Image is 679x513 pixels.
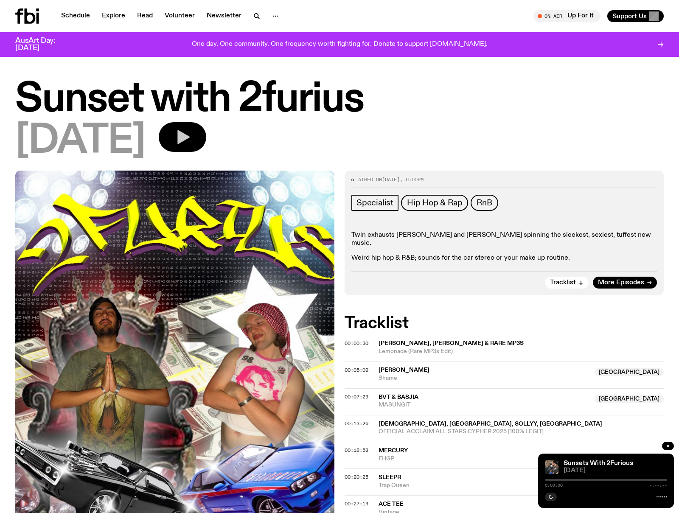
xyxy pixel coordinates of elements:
[649,483,667,488] span: -:--:--
[345,502,368,506] button: 00:27:19
[379,455,664,463] span: FHGP
[471,195,498,211] a: RnB
[595,395,664,403] span: [GEOGRAPHIC_DATA]
[379,428,664,436] span: OFFICIAL ACCLAIM ALL STARS CYPHER 2025 [100% LEGIT]
[379,421,602,427] span: [DEMOGRAPHIC_DATA], [GEOGRAPHIC_DATA], SOLLYY, [GEOGRAPHIC_DATA]
[15,122,145,160] span: [DATE]
[192,41,488,48] p: One day. One community. One frequency worth fighting for. Donate to support [DOMAIN_NAME].
[15,37,70,52] h3: AusArt Day: [DATE]
[132,10,158,22] a: Read
[345,341,368,346] button: 00:00:30
[400,176,424,183] span: , 6:00pm
[545,483,563,488] span: 0:00:00
[345,420,368,427] span: 00:13:26
[550,280,576,286] span: Tracklist
[564,460,633,467] a: Sunsets With 2Furious
[379,448,408,454] span: Mercury
[345,395,368,399] button: 00:07:29
[593,277,657,289] a: More Episodes
[345,448,368,453] button: 00:18:52
[97,10,130,22] a: Explore
[379,482,589,490] span: Trap Queen
[379,474,401,480] span: SLEEPR
[345,368,368,373] button: 00:05:09
[345,393,368,400] span: 00:07:29
[379,367,429,373] span: [PERSON_NAME]
[477,198,492,207] span: RnB
[345,475,368,479] button: 00:20:25
[379,340,524,346] span: [PERSON_NAME], [PERSON_NAME] & Rare MP3s
[545,277,589,289] button: Tracklist
[598,280,644,286] span: More Episodes
[533,10,600,22] button: On AirUp For It
[379,394,418,400] span: BVT & Basjia
[351,254,657,262] p: Weird hip hop & R&B; sounds for the car stereo or your make up routine.
[56,10,95,22] a: Schedule
[15,81,664,119] h1: Sunset with 2furius
[379,348,664,356] span: Lemonade (Rare MP3s Edit)
[379,374,589,382] span: Shame
[160,10,200,22] a: Volunteer
[202,10,247,22] a: Newsletter
[345,367,368,373] span: 00:05:09
[379,401,589,409] span: MASUNGIT
[345,474,368,480] span: 00:20:25
[345,340,368,347] span: 00:00:30
[407,198,462,207] span: Hip Hop & Rap
[345,316,664,331] h2: Tracklist
[401,195,468,211] a: Hip Hop & Rap
[351,231,657,247] p: Twin exhausts [PERSON_NAME] and [PERSON_NAME] spinning the sleekest, sexiest, tuffest new music.
[379,501,404,507] span: Ace Tee
[595,368,664,376] span: [GEOGRAPHIC_DATA]
[345,500,368,507] span: 00:27:19
[356,198,393,207] span: Specialist
[607,10,664,22] button: Support Us
[345,447,368,454] span: 00:18:52
[358,176,382,183] span: Aired on
[382,176,400,183] span: [DATE]
[345,421,368,426] button: 00:13:26
[351,195,398,211] a: Specialist
[612,12,647,20] span: Support Us
[564,468,667,474] span: [DATE]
